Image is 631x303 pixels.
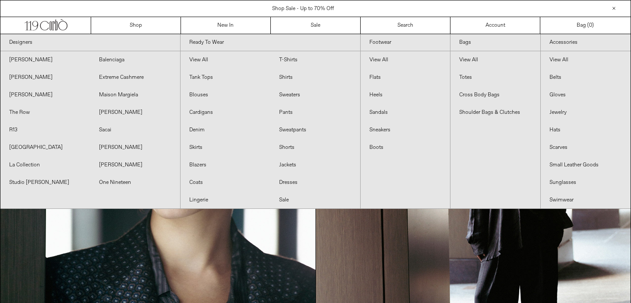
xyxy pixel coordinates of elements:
a: Sale [271,17,361,34]
a: [PERSON_NAME] [0,51,90,69]
a: Shirts [270,69,360,86]
a: [GEOGRAPHIC_DATA] [0,139,90,156]
a: Maison Margiela [90,86,180,104]
a: Shop Sale - Up to 70% Off [272,5,334,12]
a: Sunglasses [541,174,631,191]
a: Ready To Wear [181,34,360,51]
a: View All [541,51,631,69]
a: Blouses [181,86,270,104]
a: Footwear [361,34,450,51]
a: R13 [0,121,90,139]
a: Sweatpants [270,121,360,139]
a: Dresses [270,174,360,191]
a: Sandals [361,104,450,121]
a: Swimwear [541,191,631,209]
a: Jewelry [541,104,631,121]
a: Denim [181,121,270,139]
a: Scarves [541,139,631,156]
a: Sacai [90,121,180,139]
a: View All [181,51,270,69]
a: [PERSON_NAME] [90,156,180,174]
a: Sneakers [361,121,450,139]
a: Small Leather Goods [541,156,631,174]
a: [PERSON_NAME] [0,69,90,86]
a: Extreme Cashmere [90,69,180,86]
a: The Row [0,104,90,121]
a: T-Shirts [270,51,360,69]
a: Blazers [181,156,270,174]
a: Skirts [181,139,270,156]
a: Flats [361,69,450,86]
a: View All [361,51,450,69]
a: [PERSON_NAME] [90,104,180,121]
a: Bag () [540,17,630,34]
a: Lingerie [181,191,270,209]
a: Coats [181,174,270,191]
a: Shorts [270,139,360,156]
a: Pants [270,104,360,121]
a: Sweaters [270,86,360,104]
a: [PERSON_NAME] [0,86,90,104]
a: Balenciaga [90,51,180,69]
a: Shoulder Bags & Clutches [450,104,540,121]
a: La Collection [0,156,90,174]
span: 0 [589,22,592,29]
a: Totes [450,69,540,86]
a: Cardigans [181,104,270,121]
a: Hats [541,121,631,139]
a: New In [181,17,271,34]
a: Jackets [270,156,360,174]
a: Sale [270,191,360,209]
a: Designers [0,34,180,51]
a: Shop [91,17,181,34]
a: Studio [PERSON_NAME] [0,174,90,191]
span: ) [589,21,594,29]
a: Gloves [541,86,631,104]
a: Heels [361,86,450,104]
a: Boots [361,139,450,156]
a: Account [450,17,540,34]
a: [PERSON_NAME] [90,139,180,156]
a: Search [361,17,450,34]
a: Cross Body Bags [450,86,540,104]
a: Bags [450,34,540,51]
a: Belts [541,69,631,86]
a: One Nineteen [90,174,180,191]
a: View All [450,51,540,69]
a: Tank Tops [181,69,270,86]
a: Accessories [541,34,631,51]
